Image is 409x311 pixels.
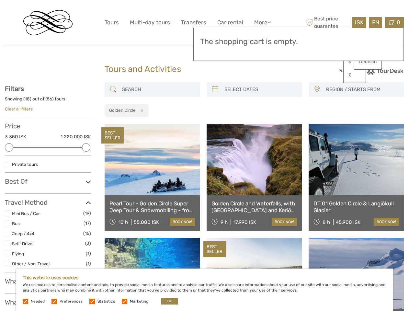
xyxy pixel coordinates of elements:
span: (1) [86,260,91,267]
button: x [137,107,145,114]
label: Marketing [130,299,148,304]
span: 8 h [323,219,330,225]
span: Best price guarantee [304,15,350,29]
a: Other / Non-Travel [12,261,50,266]
h3: The shopping cart is empty. [200,37,397,46]
span: (17) [84,220,91,227]
a: More [254,18,271,27]
a: Jeep / 4x4 [12,231,34,236]
span: 9 h [221,219,228,225]
span: (15) [83,230,91,237]
label: Preferences [60,299,83,304]
div: EN [369,17,382,28]
strong: Filters [5,85,24,93]
span: 10 h [119,219,128,225]
div: Showing ( ) out of ( ) tours [5,96,91,106]
h2: Golden Circle [109,108,136,113]
div: BEST SELLER [203,241,226,257]
a: $ [344,56,366,68]
span: (19) [83,210,91,217]
label: 56 [47,96,52,102]
span: (3) [85,240,91,247]
h5: This website uses cookies [23,275,386,281]
button: OK [161,298,178,305]
div: BEST SELLER [101,127,124,144]
label: Statistics [97,299,115,304]
a: book now [272,218,297,226]
a: £ [344,69,366,81]
h3: What do you want to see? [5,277,91,285]
a: Golden Circle and Waterfalls, with [GEOGRAPHIC_DATA] and Kerið in small group [211,200,297,213]
div: We use cookies to personalise content and ads, to provide social media features and to analyse ou... [16,269,393,311]
a: Pearl Tour - Golden Circle Super Jeep Tour & Snowmobiling - from [GEOGRAPHIC_DATA] [109,200,195,213]
a: Car rental [217,18,243,27]
label: 1.220.000 ISK [61,133,91,140]
a: Deutsch [354,56,381,68]
label: 18 [25,96,30,102]
a: DT 01 Golden Circle & Langjökull Glacier [313,200,399,213]
h3: Price [5,122,91,130]
img: Reykjavik Residence [23,10,73,35]
a: Mini Bus / Car [12,211,40,216]
h1: Tours and Activities [105,64,304,75]
h3: Travel Method [5,199,91,206]
div: 17.990 ISK [233,219,256,225]
a: Self-Drive [12,241,32,246]
input: SELECT DATES [222,84,299,95]
button: REGION / STARTS FROM [323,84,401,95]
img: PurchaseViaTourDesk.png [338,67,404,75]
label: 3.350 ISK [5,133,26,140]
a: Multi-day tours [130,18,170,27]
span: (1) [86,250,91,257]
a: Bus [12,221,20,226]
input: SEARCH [119,84,197,95]
a: Private tours [12,162,38,167]
label: Needed [31,299,45,304]
span: ISK [355,19,363,26]
a: Flying [12,251,24,256]
span: 0 [396,19,401,26]
h3: Best Of [5,178,91,185]
a: book now [170,218,195,226]
div: 55.000 ISK [134,219,159,225]
a: book now [374,218,399,226]
a: Transfers [181,18,206,27]
div: 45.900 ISK [336,219,360,225]
a: Tours [105,18,119,27]
h3: What do you want to do? [5,298,91,306]
a: Clear all filters [5,106,33,111]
